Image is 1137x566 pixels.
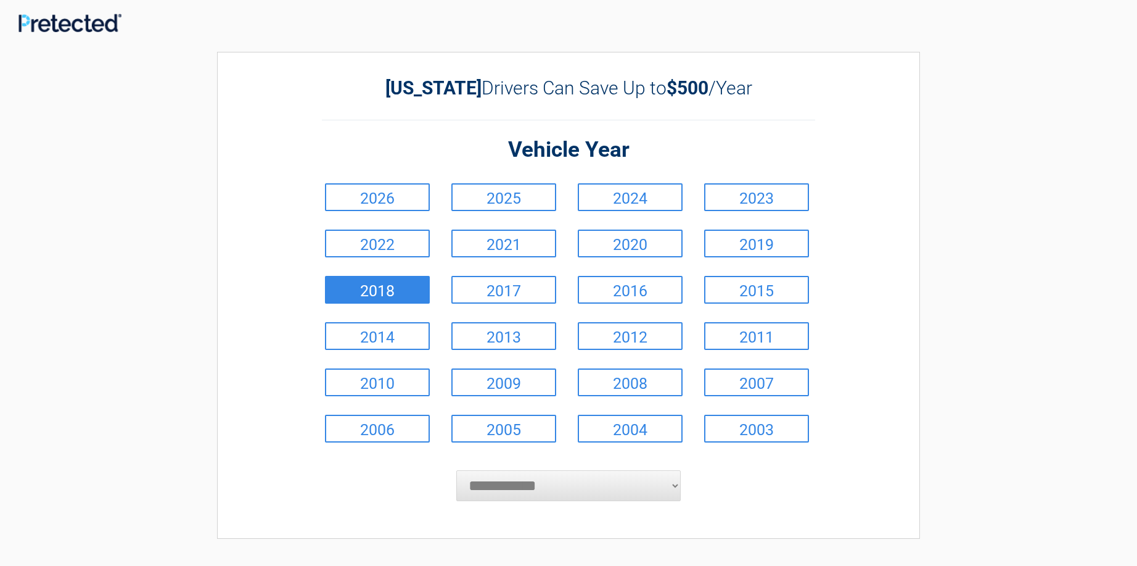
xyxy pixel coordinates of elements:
a: 2012 [578,322,683,350]
b: $500 [667,77,708,99]
a: 2026 [325,183,430,211]
a: 2016 [578,276,683,304]
a: 2017 [451,276,556,304]
a: 2024 [578,183,683,211]
a: 2005 [451,415,556,443]
a: 2022 [325,230,430,257]
a: 2006 [325,415,430,443]
a: 2019 [704,230,809,257]
a: 2021 [451,230,556,257]
a: 2020 [578,230,683,257]
a: 2007 [704,368,809,396]
a: 2009 [451,368,556,396]
a: 2018 [325,276,430,304]
a: 2010 [325,368,430,396]
a: 2014 [325,322,430,350]
a: 2003 [704,415,809,443]
b: [US_STATE] [385,77,482,99]
h2: Vehicle Year [322,136,815,165]
a: 2008 [578,368,683,396]
a: 2011 [704,322,809,350]
a: 2004 [578,415,683,443]
a: 2013 [451,322,556,350]
a: 2023 [704,183,809,211]
a: 2015 [704,276,809,304]
h2: Drivers Can Save Up to /Year [322,77,815,99]
img: Main Logo [18,14,121,32]
a: 2025 [451,183,556,211]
